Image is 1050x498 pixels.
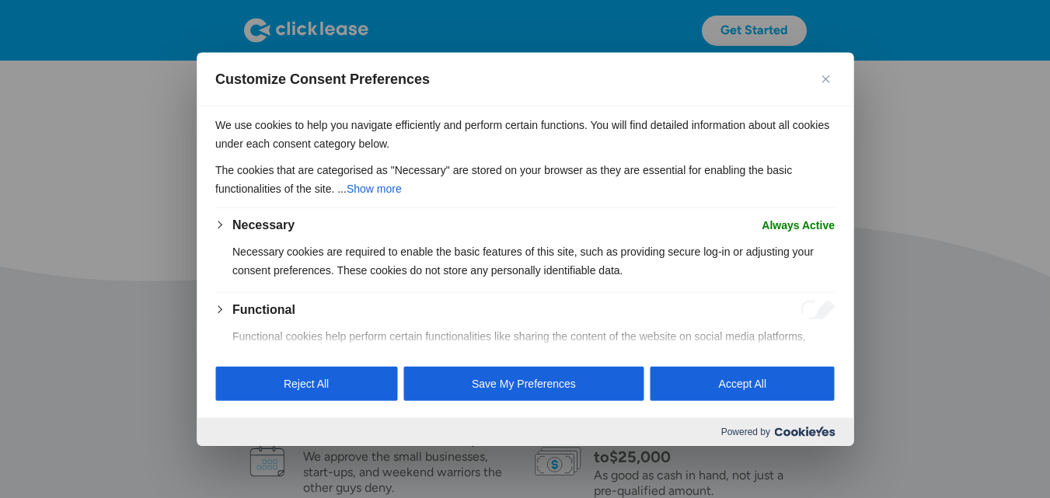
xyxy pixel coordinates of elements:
[774,427,835,437] img: Cookieyes logo
[232,215,295,234] button: Necessary
[232,242,835,279] p: Necessary cookies are required to enable the basic features of this site, such as providing secur...
[762,215,835,234] span: Always Active
[801,300,835,319] input: Enable Functional
[403,367,644,401] button: Save My Preferences
[651,367,835,401] button: Accept All
[215,69,430,88] span: Customize Consent Preferences
[215,160,835,197] p: The cookies that are categorised as "Necessary" are stored on your browser as they are essential ...
[197,418,853,446] div: Powered by
[816,69,835,88] button: Close
[822,75,829,82] img: Close
[215,115,835,152] p: We use cookies to help you navigate efficiently and perform certain functions. You will find deta...
[347,179,402,197] button: Show more
[197,52,853,445] div: Customize Consent Preferences
[215,367,397,401] button: Reject All
[232,300,295,319] button: Functional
